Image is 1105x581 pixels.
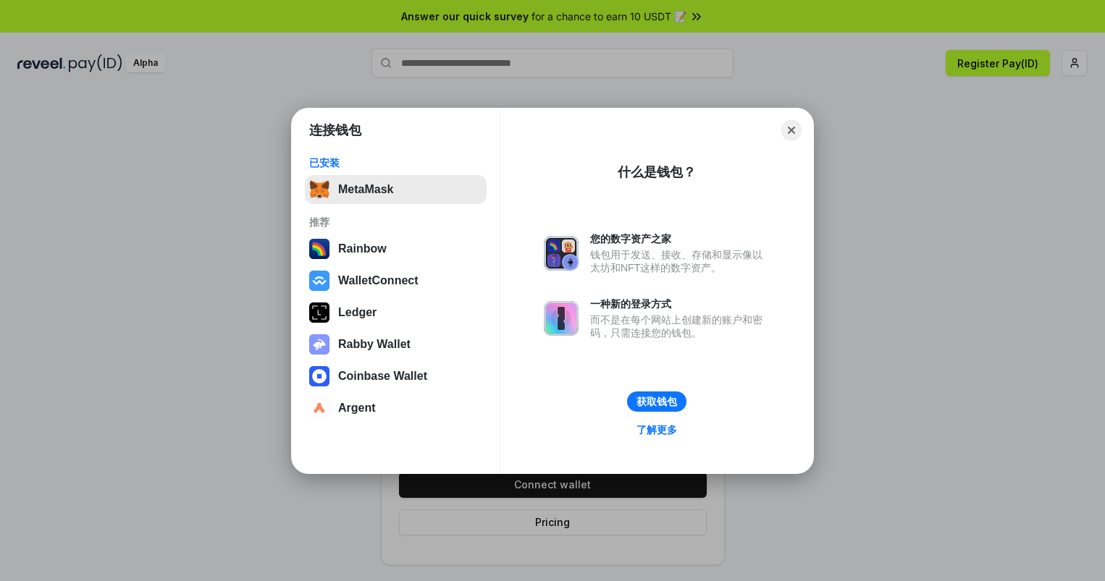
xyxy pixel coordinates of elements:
div: 而不是在每个网站上创建新的账户和密码，只需连接您的钱包。 [590,313,770,339]
div: Argent [338,402,376,415]
img: svg+xml,%3Csvg%20width%3D%2228%22%20height%3D%2228%22%20viewBox%3D%220%200%2028%2028%22%20fill%3D... [309,398,329,418]
img: svg+xml,%3Csvg%20width%3D%2228%22%20height%3D%2228%22%20viewBox%3D%220%200%2028%2028%22%20fill%3D... [309,366,329,386]
img: svg+xml,%3Csvg%20xmlns%3D%22http%3A%2F%2Fwww.w3.org%2F2000%2Fsvg%22%20fill%3D%22none%22%20viewBox... [544,301,579,336]
div: 获取钱包 [636,395,677,408]
div: WalletConnect [338,274,419,287]
img: svg+xml,%3Csvg%20width%3D%22120%22%20height%3D%22120%22%20viewBox%3D%220%200%20120%20120%22%20fil... [309,239,329,259]
button: Coinbase Wallet [305,362,487,391]
div: 推荐 [309,216,482,229]
div: 已安装 [309,156,482,169]
div: Ledger [338,306,377,319]
a: 了解更多 [628,420,686,439]
div: MetaMask [338,183,393,196]
img: svg+xml,%3Csvg%20width%3D%2228%22%20height%3D%2228%22%20viewBox%3D%220%200%2028%2028%22%20fill%3D... [309,271,329,291]
div: Rabby Wallet [338,338,411,351]
button: Rainbow [305,234,487,263]
div: Rainbow [338,242,387,255]
button: WalletConnect [305,266,487,295]
img: svg+xml,%3Csvg%20xmlns%3D%22http%3A%2F%2Fwww.w3.org%2F2000%2Fsvg%22%20fill%3D%22none%22%20viewBox... [544,236,579,271]
div: 了解更多 [636,423,677,436]
div: Coinbase Wallet [338,370,427,383]
button: Rabby Wallet [305,330,487,359]
button: MetaMask [305,175,487,204]
button: Argent [305,394,487,423]
img: svg+xml,%3Csvg%20fill%3D%22none%22%20height%3D%2233%22%20viewBox%3D%220%200%2035%2033%22%20width%... [309,179,329,200]
button: 获取钱包 [627,391,686,412]
div: 钱包用于发送、接收、存储和显示像以太坊和NFT这样的数字资产。 [590,248,770,274]
h1: 连接钱包 [309,122,361,139]
img: svg+xml,%3Csvg%20xmlns%3D%22http%3A%2F%2Fwww.w3.org%2F2000%2Fsvg%22%20fill%3D%22none%22%20viewBox... [309,334,329,355]
div: 您的数字资产之家 [590,232,770,245]
div: 一种新的登录方式 [590,297,770,310]
button: Ledger [305,298,487,327]
button: Close [781,120,802,140]
div: 什么是钱包？ [618,164,696,181]
img: svg+xml,%3Csvg%20xmlns%3D%22http%3A%2F%2Fwww.w3.org%2F2000%2Fsvg%22%20width%3D%2228%22%20height%3... [309,302,329,323]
